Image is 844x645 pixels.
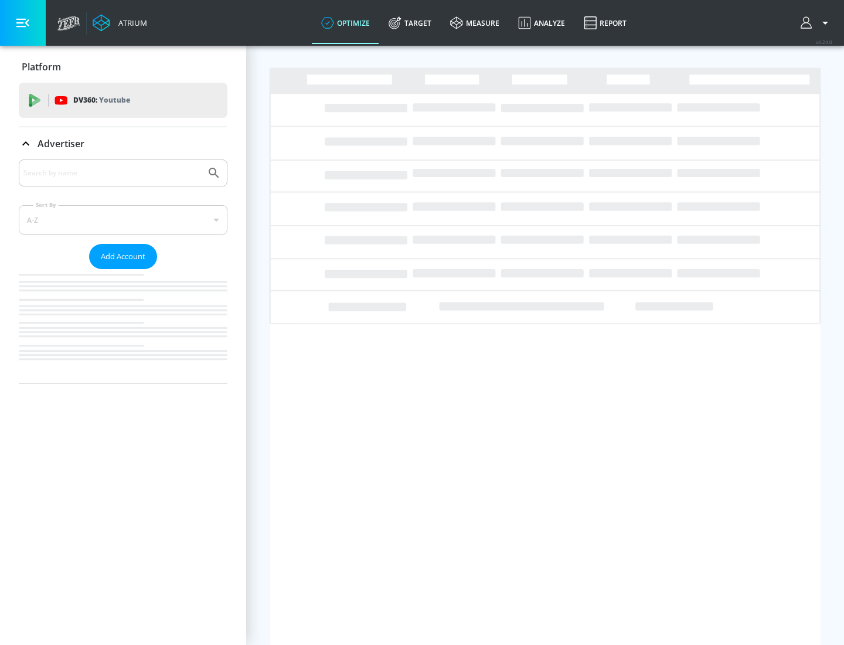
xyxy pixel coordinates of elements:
p: Platform [22,60,61,73]
p: DV360: [73,94,130,107]
div: Platform [19,50,227,83]
div: Advertiser [19,127,227,160]
a: Atrium [93,14,147,32]
span: v 4.24.0 [816,39,832,45]
div: Atrium [114,18,147,28]
a: measure [441,2,509,44]
div: Advertiser [19,159,227,383]
a: Target [379,2,441,44]
a: Analyze [509,2,574,44]
a: optimize [312,2,379,44]
a: Report [574,2,636,44]
button: Add Account [89,244,157,269]
p: Youtube [99,94,130,106]
label: Sort By [33,201,59,209]
input: Search by name [23,165,201,181]
div: DV360: Youtube [19,83,227,118]
span: Add Account [101,250,145,263]
p: Advertiser [38,137,84,150]
nav: list of Advertiser [19,269,227,383]
div: A-Z [19,205,227,235]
